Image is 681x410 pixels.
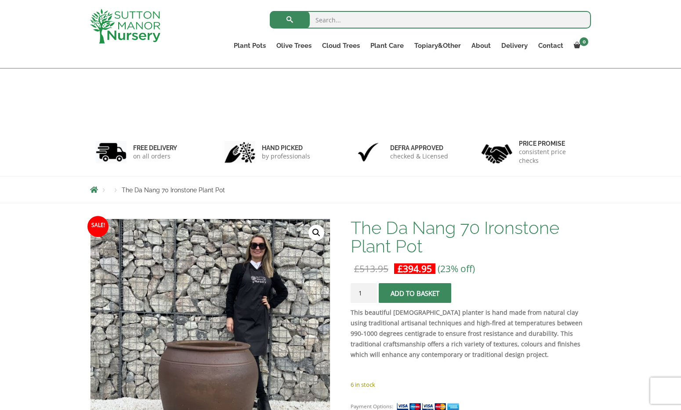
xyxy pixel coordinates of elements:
span: (23% off) [438,263,475,275]
input: Product quantity [351,283,377,303]
img: logo [90,9,160,43]
span: The Da Nang 70 Ironstone Plant Pot [122,187,225,194]
a: View full-screen image gallery [308,225,324,241]
button: Add to basket [379,283,451,303]
bdi: 513.95 [354,263,388,275]
img: 3.jpg [353,141,384,163]
img: 1.jpg [96,141,127,163]
a: Cloud Trees [317,40,365,52]
p: checked & Licensed [390,152,448,161]
a: Plant Pots [228,40,271,52]
bdi: 394.95 [398,263,432,275]
a: 0 [569,40,591,52]
h6: hand picked [262,144,310,152]
small: Payment Options: [351,403,393,410]
a: Topiary&Other [409,40,466,52]
h6: Defra approved [390,144,448,152]
a: Delivery [496,40,533,52]
a: About [466,40,496,52]
img: 4.jpg [482,139,512,165]
h6: Price promise [519,140,586,147]
strong: This beautiful [DEMOGRAPHIC_DATA] planter is hand made from natural clay using traditional artisa... [351,308,583,359]
span: 0 [580,37,588,46]
img: 2.jpg [225,141,255,163]
a: Olive Trees [271,40,317,52]
span: £ [354,263,359,275]
input: Search... [270,11,591,29]
a: Plant Care [365,40,409,52]
h6: FREE DELIVERY [133,144,177,152]
a: Contact [533,40,569,52]
nav: Breadcrumbs [90,186,591,193]
p: 6 in stock [351,379,591,390]
p: on all orders [133,152,177,161]
span: Sale! [87,216,109,237]
h1: The Da Nang 70 Ironstone Plant Pot [351,219,591,255]
p: by professionals [262,152,310,161]
p: consistent price checks [519,147,586,165]
span: £ [398,263,403,275]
